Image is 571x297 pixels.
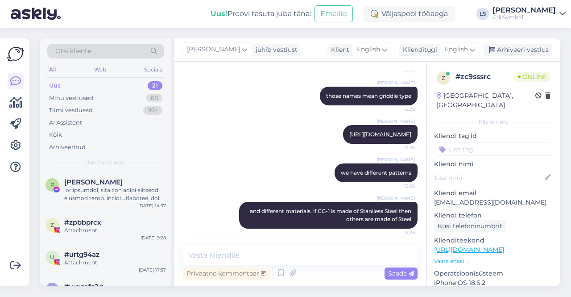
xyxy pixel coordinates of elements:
[434,211,553,220] p: Kliendi telefon
[434,236,553,245] p: Klienditeekond
[47,64,58,75] div: All
[377,156,415,163] span: [PERSON_NAME]
[434,220,506,232] div: Küsi telefoninumbrit
[357,45,380,54] span: English
[341,169,411,176] span: we have different patterns
[434,173,543,183] input: Lisa nimi
[455,71,514,82] div: # zc9sssrc
[49,130,62,139] div: Kõik
[64,259,166,267] div: Attachment
[399,45,437,54] div: Klienditugi
[50,286,55,293] span: w
[55,46,91,56] span: Otsi kliente
[434,278,553,288] p: iPhone OS 18.6.2
[434,257,553,265] p: Vaata edasi ...
[492,7,566,21] a: [PERSON_NAME]GrillSymbol
[250,208,413,222] span: and different materials. if CG-1 is made of Staniless Steel then others are made of Steel
[327,45,349,54] div: Klient
[49,106,93,115] div: Tiimi vestlused
[49,143,86,152] div: Arhiveeritud
[50,222,54,228] span: z
[49,94,93,103] div: Minu vestlused
[64,218,101,226] span: #zpbbprcx
[476,8,489,20] div: LS
[139,267,166,273] div: [DATE] 17:37
[143,106,162,115] div: 99+
[514,72,550,82] span: Online
[211,8,311,19] div: Proovi tasuta juba täna:
[314,5,353,22] button: Emailid
[381,183,415,189] span: 12:26
[364,6,455,22] div: Väljaspool tööaega
[146,94,162,103] div: 68
[64,251,99,259] span: #urtg94az
[252,45,298,54] div: juhib vestlust
[64,226,166,234] div: Attachment
[50,181,54,188] span: R
[434,188,553,198] p: Kliendi email
[492,7,556,14] div: [PERSON_NAME]
[434,118,553,126] div: Kliendi info
[349,131,411,138] a: [URL][DOMAIN_NAME]
[326,92,411,99] span: those names mean griddle type
[377,195,415,201] span: [PERSON_NAME]
[437,91,535,110] div: [GEOGRAPHIC_DATA], [GEOGRAPHIC_DATA]
[442,75,445,81] span: z
[64,186,166,202] div: lor ipsumdol, sita con adipi elitsedd eiusmod temp. incidi utlaboree, dol magnaa enima minim veni...
[7,46,24,63] img: Askly Logo
[381,106,415,113] span: 12:26
[85,159,127,167] span: Uued vestlused
[381,144,415,151] span: 12:26
[64,283,103,291] span: #wqgafs2g
[388,269,414,277] span: Saada
[142,64,164,75] div: Socials
[211,9,228,18] b: Uus!
[377,118,415,125] span: [PERSON_NAME]
[183,268,270,280] div: Privaatne kommentaar
[434,246,504,254] a: [URL][DOMAIN_NAME]
[377,79,415,86] span: [PERSON_NAME]
[445,45,468,54] span: English
[141,234,166,241] div: [DATE] 9:28
[64,178,123,186] span: Robert Szulc
[92,64,108,75] div: Web
[381,67,415,74] span: 12:25
[434,131,553,141] p: Kliendi tag'id
[49,118,82,127] div: AI Assistent
[187,45,240,54] span: [PERSON_NAME]
[484,44,552,56] div: Arhiveeri vestlus
[434,159,553,169] p: Kliendi nimi
[434,269,553,278] p: Operatsioonisüsteem
[381,229,415,236] span: 12:26
[148,81,162,90] div: 21
[434,142,553,156] input: Lisa tag
[492,14,556,21] div: GrillSymbol
[50,254,54,260] span: u
[49,81,61,90] div: Uus
[138,202,166,209] div: [DATE] 14:37
[434,198,553,207] p: [EMAIL_ADDRESS][DOMAIN_NAME]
